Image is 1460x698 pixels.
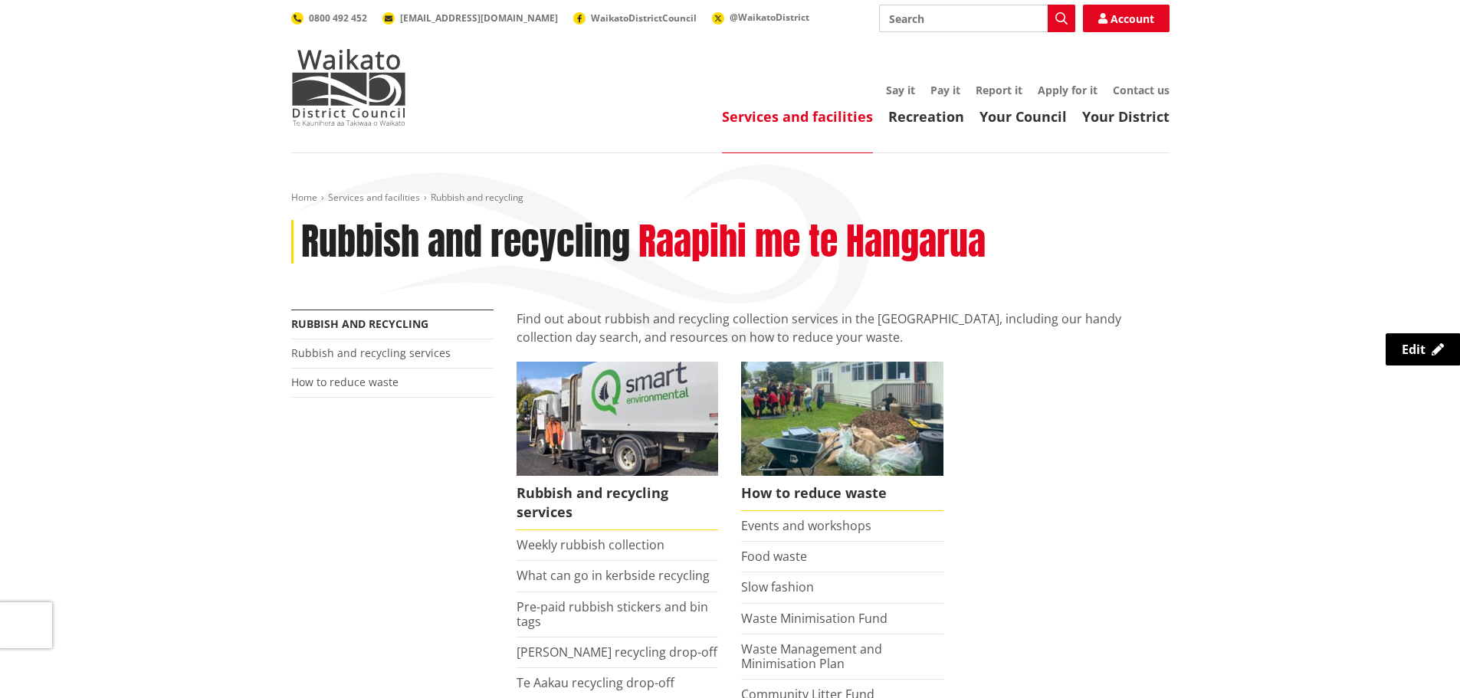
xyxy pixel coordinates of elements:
a: Your Council [979,107,1067,126]
input: Search input [879,5,1075,32]
span: Rubbish and recycling [431,191,523,204]
a: Events and workshops [741,517,871,534]
a: Apply for it [1038,83,1097,97]
span: @WaikatoDistrict [730,11,809,24]
a: Your District [1082,107,1170,126]
p: Find out about rubbish and recycling collection services in the [GEOGRAPHIC_DATA], including our ... [517,310,1170,346]
a: Edit [1386,333,1460,365]
a: Slow fashion [741,578,814,595]
a: Rubbish and recycling [291,316,428,331]
a: @WaikatoDistrict [712,11,809,24]
span: How to reduce waste [741,476,943,511]
nav: breadcrumb [291,192,1170,205]
a: Services and facilities [722,107,873,126]
a: Recreation [888,107,964,126]
a: [PERSON_NAME] recycling drop-off [517,644,717,660]
a: Weekly rubbish collection [517,536,664,553]
a: Rubbish and recycling services [517,362,719,530]
a: Pre-paid rubbish stickers and bin tags [517,598,708,630]
a: Services and facilities [328,191,420,204]
a: Pay it [930,83,960,97]
span: WaikatoDistrictCouncil [591,11,697,25]
a: Account [1083,5,1170,32]
span: Edit [1402,341,1426,358]
a: Rubbish and recycling services [291,346,451,360]
span: Rubbish and recycling services [517,476,719,530]
span: [EMAIL_ADDRESS][DOMAIN_NAME] [400,11,558,25]
a: Report it [976,83,1022,97]
a: Say it [886,83,915,97]
span: 0800 492 452 [309,11,367,25]
h1: Rubbish and recycling [301,220,630,264]
a: What can go in kerbside recycling [517,567,710,584]
a: Food waste [741,548,807,565]
a: Waste Minimisation Fund [741,610,887,627]
h2: Raapihi me te Hangarua [638,220,986,264]
a: WaikatoDistrictCouncil [573,11,697,25]
a: How to reduce waste [291,375,399,389]
img: Waikato District Council - Te Kaunihera aa Takiwaa o Waikato [291,49,406,126]
a: Waste Management and Minimisation Plan [741,641,882,672]
a: Contact us [1113,83,1170,97]
img: Reducing waste [741,362,943,475]
img: Rubbish and recycling services [517,362,719,475]
a: 0800 492 452 [291,11,367,25]
a: How to reduce waste [741,362,943,511]
a: Home [291,191,317,204]
a: [EMAIL_ADDRESS][DOMAIN_NAME] [382,11,558,25]
a: Te Aakau recycling drop-off [517,674,674,691]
